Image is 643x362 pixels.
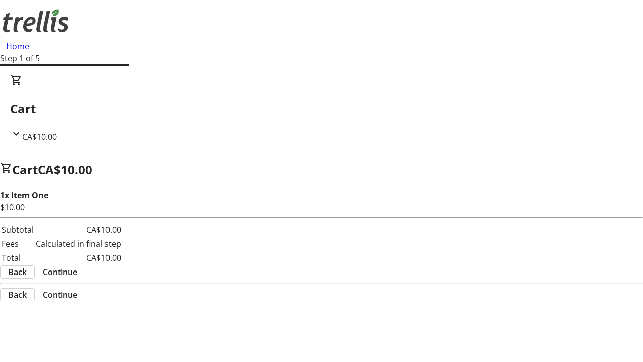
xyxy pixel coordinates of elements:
[35,237,122,250] td: Calculated in final step
[38,161,92,178] span: CA$10.00
[35,266,85,278] button: Continue
[35,251,122,264] td: CA$10.00
[1,251,34,264] td: Total
[12,161,38,178] span: Cart
[1,223,34,236] td: Subtotal
[43,266,77,278] span: Continue
[35,289,85,301] button: Continue
[1,237,34,250] td: Fees
[22,131,57,142] span: CA$10.00
[43,289,77,301] span: Continue
[8,289,27,301] span: Back
[10,74,633,143] div: CartCA$10.00
[10,100,633,118] h2: Cart
[8,266,27,278] span: Back
[35,223,122,236] td: CA$10.00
